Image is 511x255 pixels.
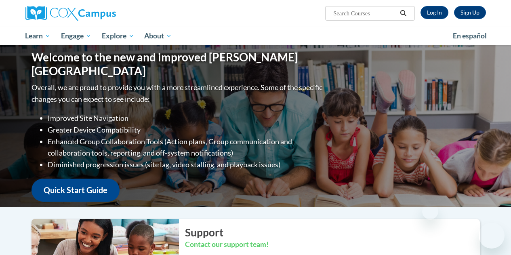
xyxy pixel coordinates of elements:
a: En español [448,27,492,44]
input: Search Courses [332,8,397,18]
span: Engage [61,31,91,41]
h2: Support [185,225,480,240]
span: En español [453,32,487,40]
iframe: Close message [422,203,438,219]
li: Improved Site Navigation [48,112,324,124]
a: Learn [20,27,56,45]
li: Enhanced Group Collaboration Tools (Action plans, Group communication and collaboration tools, re... [48,136,324,159]
a: Quick Start Guide [32,179,120,202]
li: Greater Device Compatibility [48,124,324,136]
button: Search [397,8,409,18]
span: Explore [102,31,134,41]
a: About [139,27,177,45]
a: Engage [56,27,97,45]
h1: Welcome to the new and improved [PERSON_NAME][GEOGRAPHIC_DATA] [32,51,324,78]
p: Overall, we are proud to provide you with a more streamlined experience. Some of the specific cha... [32,82,324,105]
div: Main menu [19,27,492,45]
a: Explore [97,27,139,45]
li: Diminished progression issues (site lag, video stalling, and playback issues) [48,159,324,171]
iframe: Button to launch messaging window [479,223,505,249]
a: Log In [421,6,448,19]
img: Cox Campus [25,6,116,21]
h3: Contact our support team! [185,240,480,250]
a: Register [454,6,486,19]
span: About [144,31,172,41]
a: Cox Campus [25,6,171,21]
span: Learn [25,31,50,41]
